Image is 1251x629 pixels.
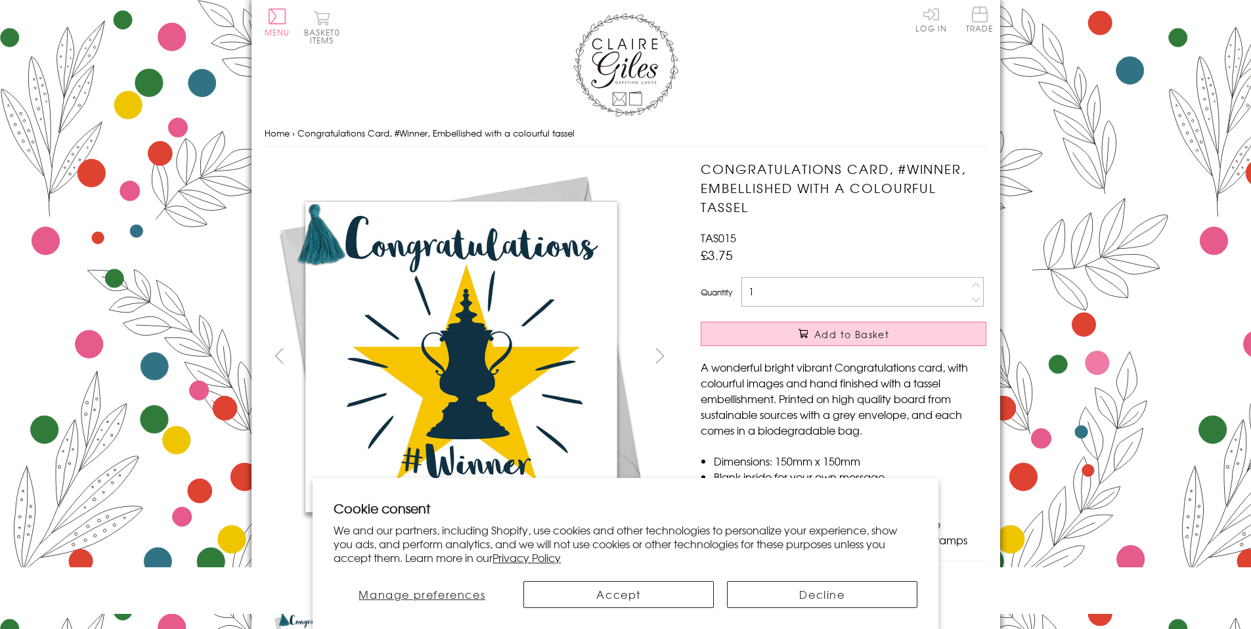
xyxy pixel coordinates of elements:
[265,127,290,139] a: Home
[966,7,994,32] span: Trade
[523,581,714,608] button: Accept
[814,328,889,341] span: Add to Basket
[265,9,290,36] button: Menu
[701,230,736,246] span: TAS015
[701,246,733,264] span: £3.75
[966,7,994,35] a: Trade
[264,160,658,553] img: Congratulations Card, #Winner, Embellished with a colourful tassel
[674,160,1068,553] img: Congratulations Card, #Winner, Embellished with a colourful tassel
[297,127,575,139] span: Congratulations Card, #Winner, Embellished with a colourful tassel
[701,160,986,216] h1: Congratulations Card, #Winner, Embellished with a colourful tassel
[334,499,917,517] h2: Cookie consent
[334,581,510,608] button: Manage preferences
[265,341,294,370] button: prev
[573,13,678,117] img: Claire Giles Greetings Cards
[714,453,986,469] li: Dimensions: 150mm x 150mm
[714,469,986,485] li: Blank inside for your own message
[304,11,340,44] button: Basket0 items
[701,322,986,346] button: Add to Basket
[701,286,732,298] label: Quantity
[645,341,674,370] button: next
[265,120,987,147] nav: breadcrumbs
[727,581,917,608] button: Decline
[334,523,917,564] p: We and our partners, including Shopify, use cookies and other technologies to personalize your ex...
[493,550,561,565] a: Privacy Policy
[359,586,485,602] span: Manage preferences
[310,26,340,46] span: 0 items
[701,359,986,438] p: A wonderful bright vibrant Congratulations card, with colourful images and hand finished with a t...
[915,7,947,32] a: Log In
[265,26,290,38] span: Menu
[292,127,295,139] span: ›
